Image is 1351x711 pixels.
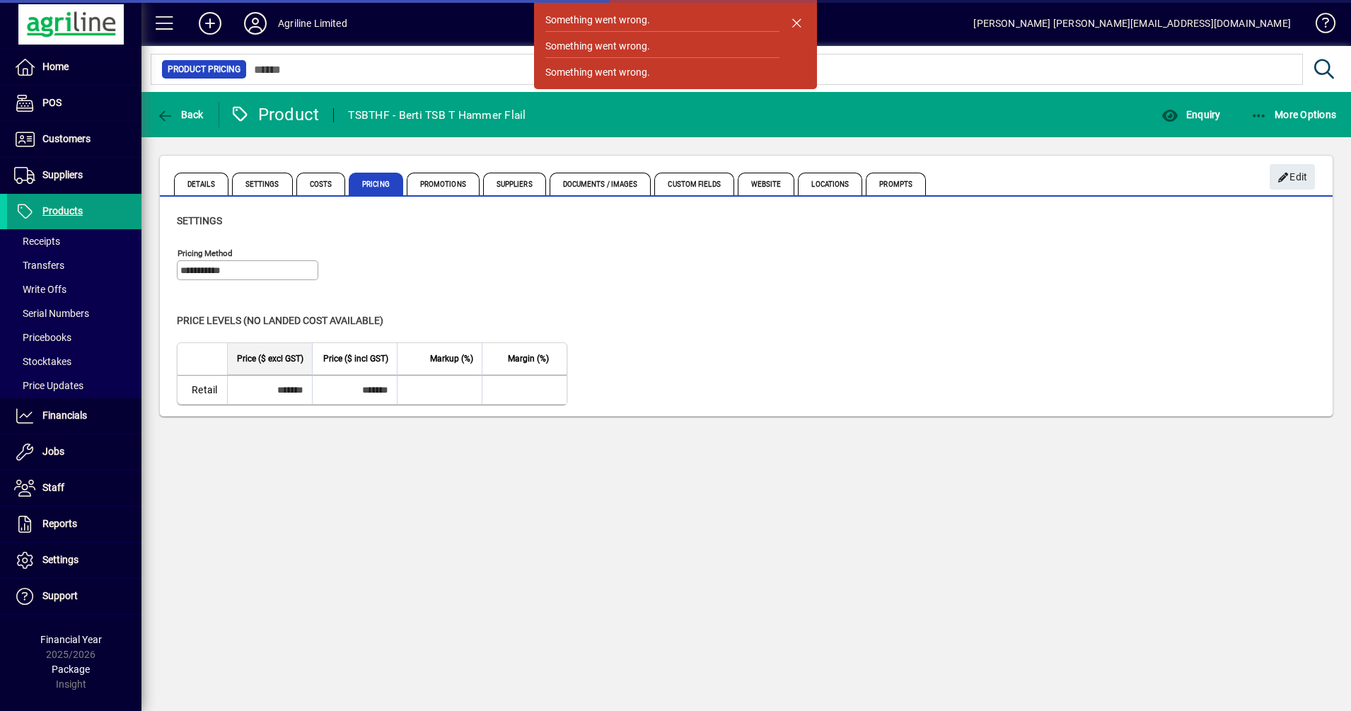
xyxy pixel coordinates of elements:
a: POS [7,86,141,121]
span: Price ($ incl GST) [323,351,388,366]
span: Settings [42,554,79,565]
a: Home [7,50,141,85]
button: Edit [1270,164,1315,190]
div: [PERSON_NAME] [PERSON_NAME][EMAIL_ADDRESS][DOMAIN_NAME] [973,12,1291,35]
span: Price ($ excl GST) [237,351,303,366]
span: Website [738,173,795,195]
a: Jobs [7,434,141,470]
a: Knowledge Base [1305,3,1333,49]
span: Stocktakes [14,356,71,367]
span: Staff [42,482,64,493]
span: POS [42,97,62,108]
span: Jobs [42,446,64,457]
a: Price Updates [7,374,141,398]
span: Write Offs [14,284,66,295]
a: Suppliers [7,158,141,193]
span: Prompts [866,173,926,195]
span: Margin (%) [508,351,549,366]
div: Agriline Limited [278,12,347,35]
span: Suppliers [483,173,546,195]
span: Receipts [14,236,60,247]
a: Pricebooks [7,325,141,349]
a: Write Offs [7,277,141,301]
span: Edit [1277,166,1308,189]
span: Documents / Images [550,173,651,195]
span: Custom Fields [654,173,734,195]
span: Suppliers [42,169,83,180]
a: Support [7,579,141,614]
span: Transfers [14,260,64,271]
div: Product [230,103,320,126]
span: Pricing [349,173,403,195]
span: Customers [42,133,91,144]
span: Package [52,664,90,675]
a: Stocktakes [7,349,141,374]
span: More Options [1251,109,1337,120]
span: Serial Numbers [14,308,89,319]
button: More Options [1247,102,1340,127]
span: Enquiry [1161,109,1220,120]
a: Settings [7,543,141,578]
span: Home [42,61,69,72]
span: Back [156,109,204,120]
button: Add [187,11,233,36]
a: Financials [7,398,141,434]
button: Profile [233,11,278,36]
span: Promotions [407,173,480,195]
span: Pricebooks [14,332,71,343]
button: Back [153,102,207,127]
a: Transfers [7,253,141,277]
span: Product Pricing [168,62,240,76]
a: Customers [7,122,141,157]
mat-label: Pricing method [178,248,233,258]
td: Retail [178,375,227,404]
app-page-header-button: Back [141,102,219,127]
a: Staff [7,470,141,506]
span: Support [42,590,78,601]
span: Markup (%) [430,351,473,366]
span: Details [174,173,228,195]
span: Settings [177,215,222,226]
span: Reports [42,518,77,529]
span: Locations [798,173,862,195]
span: Financials [42,410,87,421]
div: TSBTHF - Berti TSB T Hammer Flail [348,104,526,127]
a: Serial Numbers [7,301,141,325]
span: Products [42,205,83,216]
span: Costs [296,173,346,195]
span: Settings [232,173,293,195]
span: Price levels (no landed cost available) [177,315,383,326]
span: Financial Year [40,634,102,645]
span: Price Updates [14,380,83,391]
a: Receipts [7,229,141,253]
a: Reports [7,507,141,542]
button: Enquiry [1158,102,1224,127]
